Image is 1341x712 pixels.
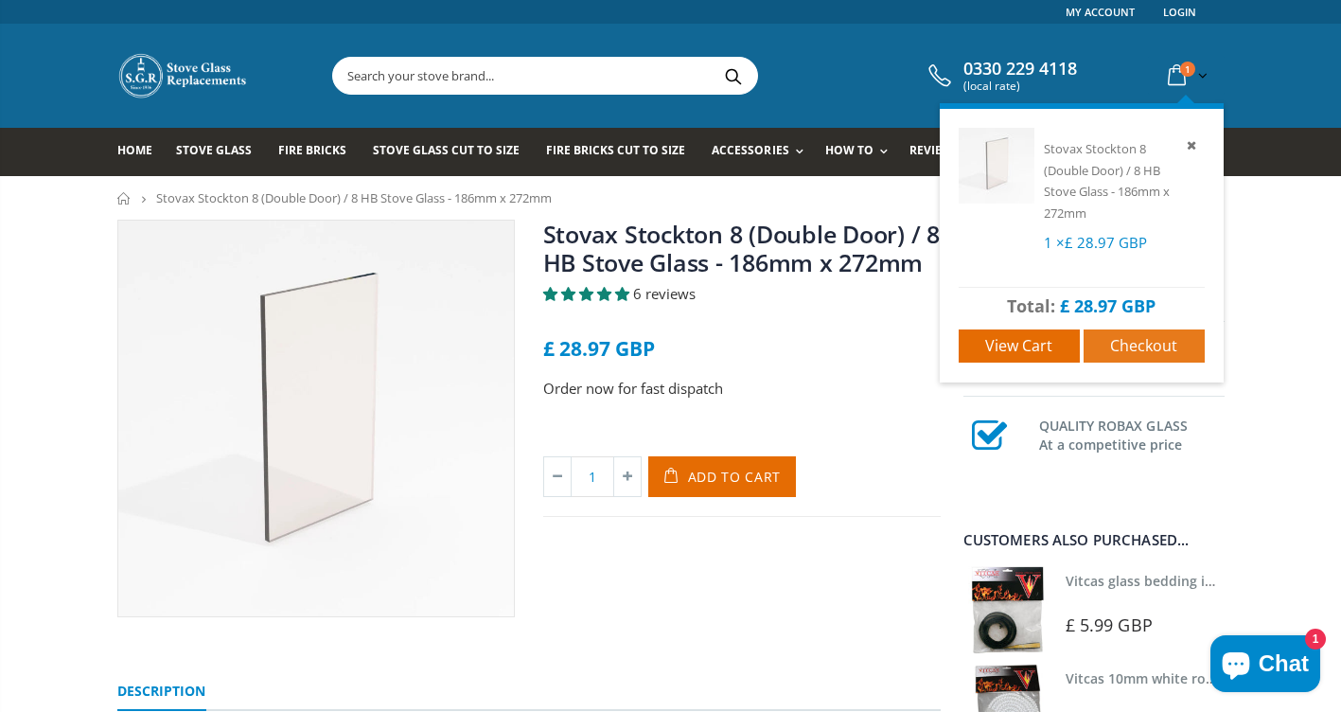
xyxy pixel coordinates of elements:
[1039,413,1225,454] h3: QUALITY ROBAX GLASS At a competitive price
[117,52,250,99] img: Stove Glass Replacement
[1065,233,1147,252] span: £ 28.97 GBP
[959,329,1080,363] a: View cart
[543,218,940,278] a: Stovax Stockton 8 (Double Door) / 8 HB Stove Glass - 186mm x 272mm
[1066,614,1153,636] span: £ 5.99 GBP
[118,221,514,616] img: verticalrecangularstoveglass_6088b918-2a1c-4447-bc76-6391194b5f7e_800x_crop_center.webp
[1007,294,1055,317] span: Total:
[117,142,152,158] span: Home
[543,378,941,400] p: Order now for fast dispatch
[117,128,167,176] a: Home
[333,58,969,94] input: Search your stove brand...
[909,128,974,176] a: Reviews
[278,128,361,176] a: Fire Bricks
[117,192,132,205] a: Home
[985,335,1052,356] span: View cart
[1110,335,1177,356] span: Checkout
[1044,233,1147,252] span: 1 ×
[1060,294,1156,317] span: £ 28.97 GBP
[278,142,346,158] span: Fire Bricks
[825,142,873,158] span: How To
[909,142,960,158] span: Reviews
[373,142,520,158] span: Stove Glass Cut To Size
[825,128,897,176] a: How To
[924,59,1077,93] a: 0330 229 4118 (local rate)
[117,673,206,711] a: Description
[156,189,552,206] span: Stovax Stockton 8 (Double Door) / 8 HB Stove Glass - 186mm x 272mm
[373,128,534,176] a: Stove Glass Cut To Size
[713,58,755,94] button: Search
[712,128,812,176] a: Accessories
[546,128,699,176] a: Fire Bricks Cut To Size
[546,142,685,158] span: Fire Bricks Cut To Size
[963,533,1225,547] div: Customers also purchased...
[963,566,1051,654] img: Vitcas stove glass bedding in tape
[712,142,788,158] span: Accessories
[1044,140,1170,222] a: Stovax Stockton 8 (Double Door) / 8 HB Stove Glass - 186mm x 272mm
[176,142,252,158] span: Stove Glass
[1160,57,1211,94] a: 1
[959,128,1034,204] img: Stovax Stockton 8 (Double Door) / 8 HB Stove Glass - 186mm x 272mm
[1084,329,1205,363] a: Checkout
[543,284,633,303] span: 5.00 stars
[1183,134,1205,156] a: Remove item
[688,468,782,486] span: Add to Cart
[648,456,797,497] button: Add to Cart
[633,284,696,303] span: 6 reviews
[1205,635,1326,697] inbox-online-store-chat: Shopify online store chat
[176,128,266,176] a: Stove Glass
[1180,62,1195,77] span: 1
[963,59,1077,80] span: 0330 229 4118
[543,335,655,362] span: £ 28.97 GBP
